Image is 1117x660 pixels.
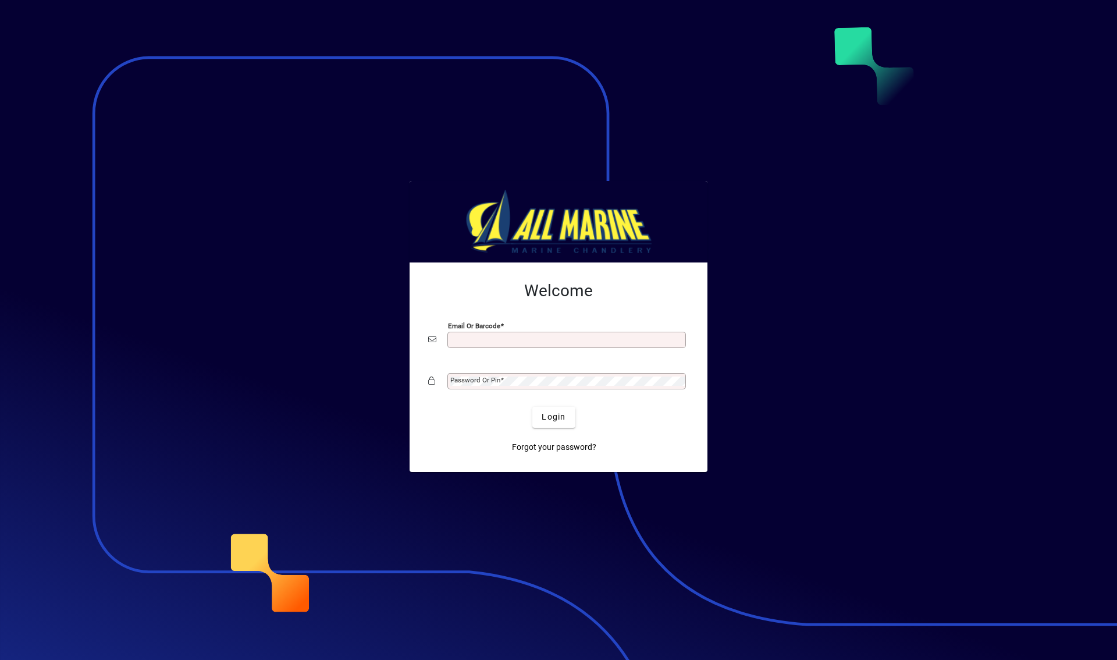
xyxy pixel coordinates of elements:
[542,411,565,423] span: Login
[448,321,500,329] mat-label: Email or Barcode
[512,441,596,453] span: Forgot your password?
[428,281,689,301] h2: Welcome
[507,437,601,458] a: Forgot your password?
[450,376,500,384] mat-label: Password or Pin
[532,407,575,428] button: Login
